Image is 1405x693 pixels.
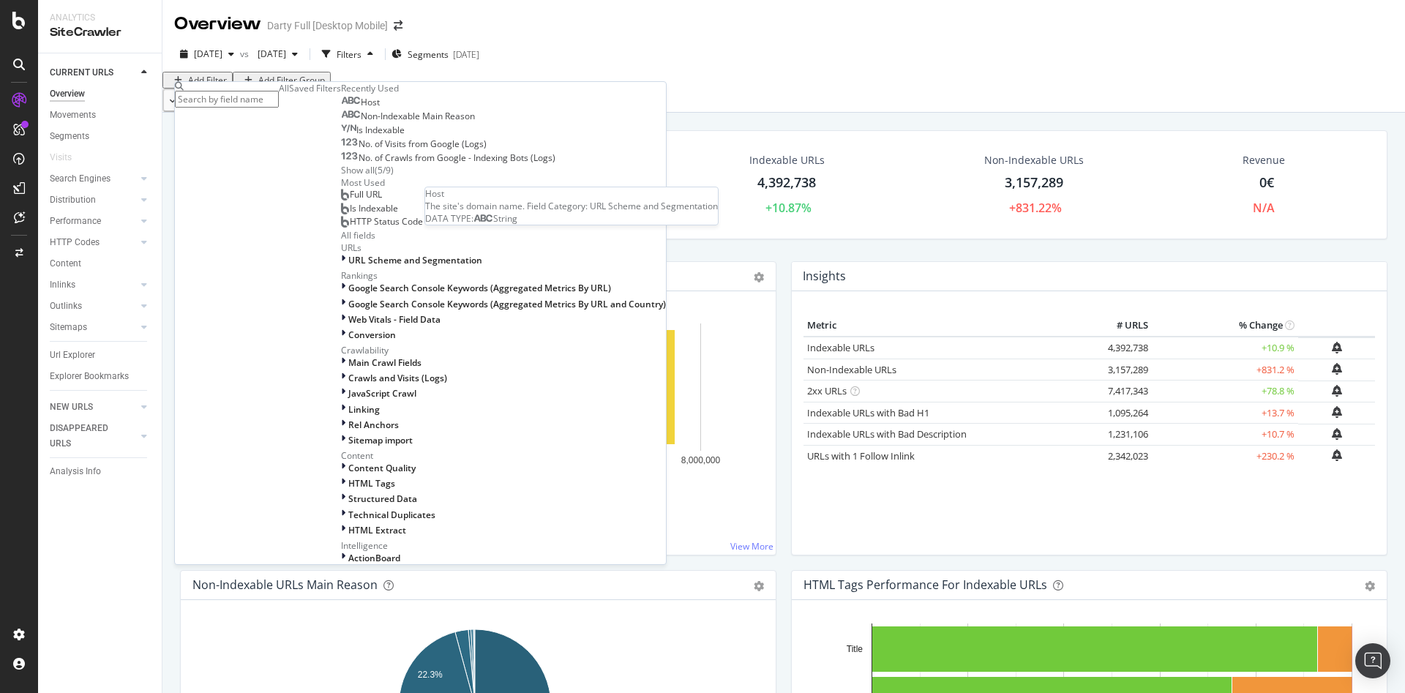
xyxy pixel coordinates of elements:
[757,173,816,192] div: 4,392,738
[730,540,773,552] a: View More
[1005,173,1063,192] div: 3,157,289
[50,108,151,123] a: Movements
[348,313,441,326] span: Web Vitals - Field Data
[807,427,967,441] a: Indexable URLs with Bad Description
[1253,200,1275,217] div: N/A
[1152,402,1298,424] td: +13.7 %
[174,12,261,37] div: Overview
[50,400,93,415] div: NEW URLS
[50,348,151,363] a: Url Explorer
[1243,153,1285,168] span: Revenue
[50,150,72,165] div: Visits
[348,356,421,369] span: Main Crawl Fields
[348,387,416,400] span: JavaScript Crawl
[361,110,475,122] span: Non-Indexable Main Reason
[1259,173,1274,191] span: 0€
[50,65,137,80] a: CURRENT URLS
[1332,342,1342,353] div: bell-plus
[50,348,95,363] div: Url Explorer
[341,269,666,282] div: Rankings
[754,272,764,282] div: gear
[1332,428,1342,440] div: bell-plus
[50,235,100,250] div: HTTP Codes
[391,42,479,66] button: Segments[DATE]
[41,23,72,35] div: v 4.0.25
[807,406,929,419] a: Indexable URLs with Bad H1
[258,74,325,86] div: Add Filter Group
[341,344,666,356] div: Crawlability
[50,171,137,187] a: Search Engines
[50,299,82,314] div: Outlinks
[348,372,447,384] span: Crawls and Visits (Logs)
[50,464,151,479] a: Analysis Info
[50,256,81,271] div: Content
[425,187,718,200] div: Host
[807,341,874,354] a: Indexable URLs
[1152,315,1298,337] th: % Change
[356,124,405,136] span: Is Indexable
[50,129,151,144] a: Segments
[1332,363,1342,375] div: bell-plus
[1093,315,1152,337] th: # URLS
[50,320,137,335] a: Sitemaps
[803,266,846,286] h4: Insights
[359,138,487,150] span: No. of Visits from Google (Logs)
[350,188,382,201] span: Full URL
[493,212,517,225] span: String
[807,363,896,376] a: Non-Indexable URLs
[348,254,482,266] span: URL Scheme and Segmentation
[50,400,137,415] a: NEW URLS
[765,200,812,217] div: +10.87%
[1332,406,1342,418] div: bell-plus
[61,85,72,97] img: tab_domain_overview_orange.svg
[162,72,233,89] button: Add Filter
[267,18,388,33] div: Darty Full [Desktop Mobile]
[50,192,137,208] a: Distribution
[350,215,423,228] span: HTTP Status Code
[359,151,555,164] span: No. of Crawls from Google - Indexing Bots (Logs)
[348,509,435,521] span: Technical Duplicates
[192,577,378,592] div: Non-Indexable URLs Main Reason
[1152,381,1298,402] td: +78.8 %
[233,72,331,89] button: Add Filter Group
[1009,200,1062,217] div: +831.22%
[50,421,137,452] a: DISAPPEARED URLS
[1365,581,1375,591] div: gear
[394,20,402,31] div: arrow-right-arrow-left
[23,38,35,50] img: website_grey.svg
[162,89,208,112] button: Apply
[1093,445,1152,467] td: 2,342,023
[408,48,449,61] span: Segments
[375,164,394,176] div: ( 5 / 9 )
[807,449,915,462] a: URLs with 1 Follow Inlink
[425,200,718,212] div: The site's domain name. Field Category: URL Scheme and Segmentation
[341,241,666,254] div: URLs
[348,298,666,310] span: Google Search Console Keywords (Aggregated Metrics By URL and Country)
[50,129,89,144] div: Segments
[50,24,150,41] div: SiteCrawler
[418,670,443,680] text: 22.3%
[50,235,137,250] a: HTTP Codes
[50,464,101,479] div: Analysis Info
[1093,381,1152,402] td: 7,417,343
[50,214,137,229] a: Performance
[1355,643,1390,678] div: Open Intercom Messenger
[252,42,304,66] button: [DATE]
[341,82,666,94] div: Recently Used
[279,82,289,94] div: All
[348,403,380,416] span: Linking
[803,315,1093,337] th: Metric
[681,455,721,465] text: 8,000,000
[38,38,165,50] div: Domaine: [DOMAIN_NAME]
[803,577,1047,592] div: HTML Tags Performance for Indexable URLs
[453,48,479,61] div: [DATE]
[348,282,611,294] span: Google Search Console Keywords (Aggregated Metrics By URL)
[984,153,1084,168] div: Non-Indexable URLs
[175,91,279,108] input: Search by field name
[350,202,398,214] span: Is Indexable
[184,86,221,96] div: Mots-clés
[341,164,375,176] div: Show all
[240,48,252,60] span: vs
[252,48,286,60] span: 2025 May. 30th
[361,96,380,108] span: Host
